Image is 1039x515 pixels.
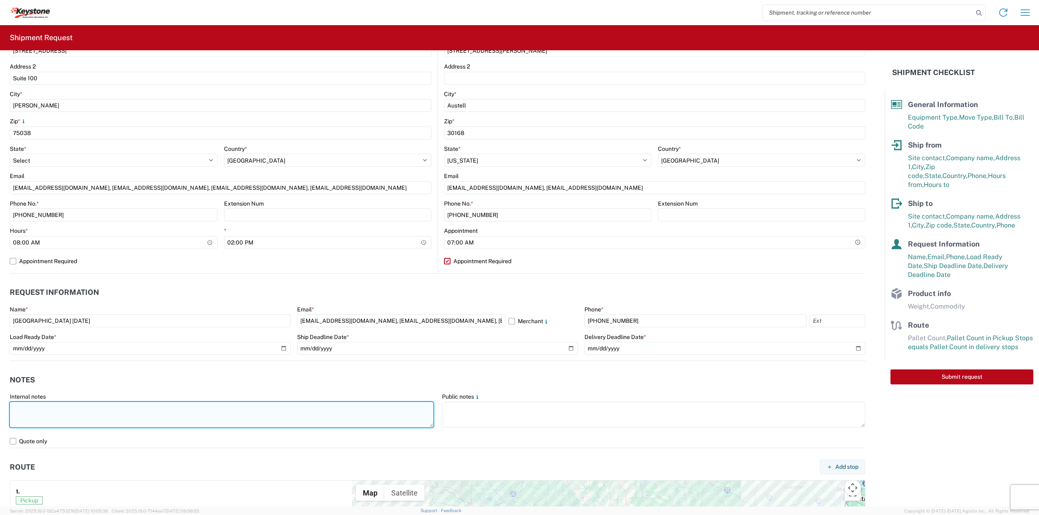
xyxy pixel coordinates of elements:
[946,253,966,261] span: Phone,
[925,221,953,229] span: Zip code,
[10,435,865,448] label: Quote only
[908,114,959,121] span: Equipment Type,
[441,508,461,513] a: Feedback
[820,459,865,474] button: Add stop
[10,306,28,313] label: Name
[444,145,461,152] label: State
[509,314,578,327] label: Merchant
[112,509,199,513] span: Client: 2025.19.0-7f44ea7
[444,227,478,234] label: Appointment
[908,212,946,220] span: Site contact,
[10,393,46,400] label: Internal notes
[996,221,1015,229] span: Phone
[924,181,949,189] span: Hours to
[994,114,1014,121] span: Bill To,
[908,289,951,298] span: Product info
[946,212,995,220] span: Company name,
[959,114,994,121] span: Move Type,
[584,333,646,341] label: Delivery Deadline Date
[658,200,698,207] label: Extension Num
[927,253,946,261] span: Email,
[165,509,199,513] span: [DATE] 09:58:55
[908,154,946,162] span: Site contact,
[924,262,983,270] span: Ship Deadline Date,
[356,485,384,501] button: Show street map
[75,509,108,513] span: [DATE] 10:05:38
[904,507,1029,515] span: Copyright © [DATE]-[DATE] Agistix Inc., All Rights Reserved
[10,145,26,152] label: State
[763,5,973,20] input: Shipment, tracking or reference number
[908,141,942,149] span: Ship from
[10,172,24,180] label: Email
[912,163,925,171] span: City,
[10,33,73,43] h2: Shipment Request
[942,172,968,180] span: Country,
[224,200,264,207] label: Extension Num
[444,118,455,125] label: Zip
[908,303,930,310] span: Weight,
[908,100,978,109] span: General Information
[10,255,431,268] label: Appointment Required
[444,255,865,268] label: Appointment Required
[810,314,865,327] input: Ext
[908,240,980,248] span: Request Information
[968,172,988,180] span: Phone,
[925,172,942,180] span: State,
[10,90,22,98] label: City
[10,288,99,296] h2: Request Information
[658,145,681,152] label: Country
[971,221,996,229] span: Country,
[908,334,947,342] span: Pallet Count,
[297,333,349,341] label: Ship Deadline Date
[420,508,441,513] a: Support
[10,463,35,471] h2: Route
[908,199,933,208] span: Ship to
[908,321,929,329] span: Route
[10,227,28,234] label: Hours
[297,306,314,313] label: Email
[10,200,39,207] label: Phone No.
[10,509,108,513] span: Server: 2025.19.0-192a4753216
[444,90,457,98] label: City
[442,393,481,400] label: Public notes
[908,253,927,261] span: Name,
[224,145,247,152] label: Country
[10,333,56,341] label: Load Ready Date
[908,334,1033,351] span: Pallet Count in Pickup Stops equals Pallet Count in delivery stops
[946,154,995,162] span: Company name,
[835,463,858,471] span: Add stop
[10,63,36,70] label: Address 2
[845,480,861,496] button: Map camera controls
[10,118,27,125] label: Zip
[16,486,20,496] strong: 1.
[444,200,473,207] label: Phone No.
[16,496,43,504] span: Pickup
[384,485,425,501] button: Show satellite imagery
[912,221,925,229] span: City,
[444,63,470,70] label: Address 2
[930,303,965,310] span: Commodity
[10,376,35,384] h2: Notes
[444,172,459,180] label: Email
[890,369,1033,384] button: Submit request
[584,306,604,313] label: Phone
[953,221,971,229] span: State,
[892,68,975,77] h2: Shipment Checklist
